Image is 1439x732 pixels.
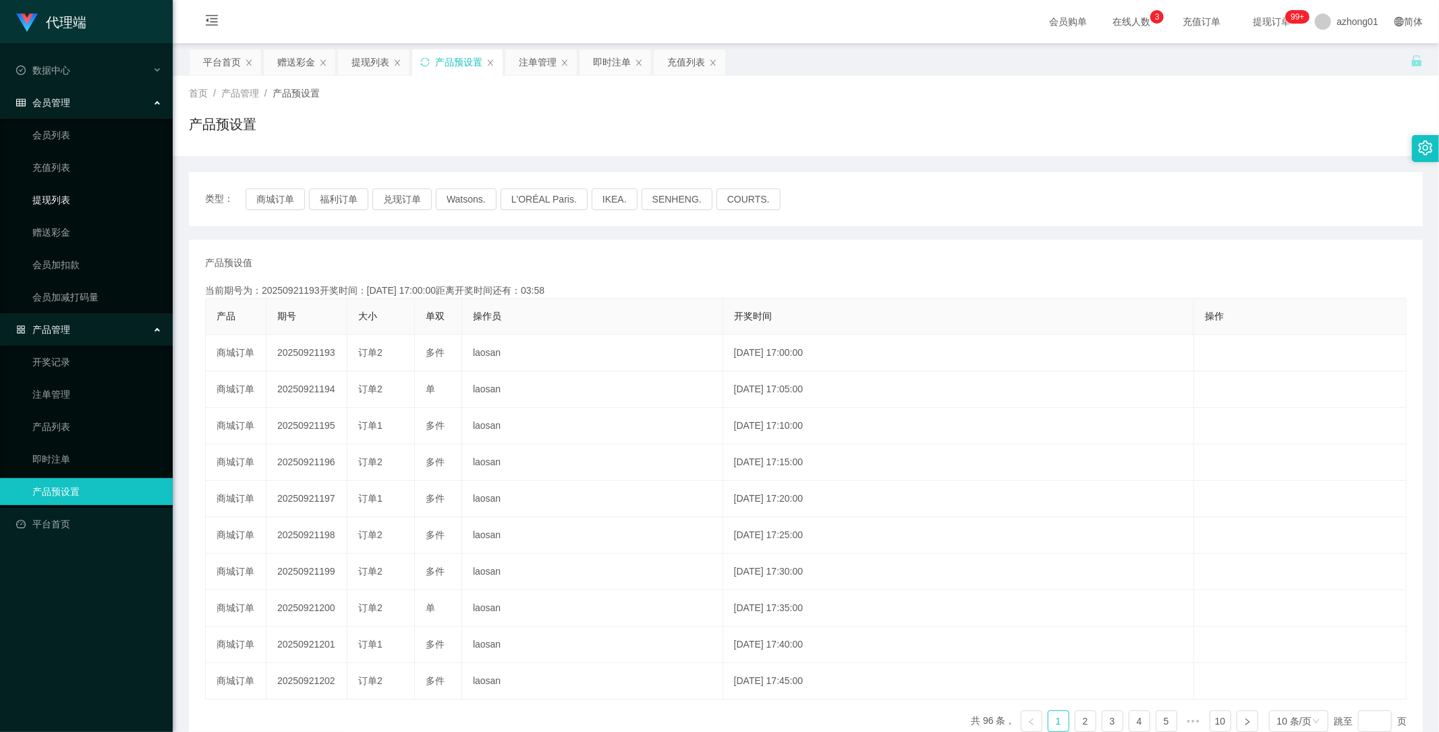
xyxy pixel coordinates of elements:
[277,49,315,75] div: 赠送彩金
[723,481,1195,517] td: [DATE] 17:20:00
[32,251,162,278] a: 会员加扣款
[426,529,445,540] span: 多件
[1243,718,1251,726] i: 图标: right
[205,284,1407,298] div: 当前期号为：20250921193开奖时间：[DATE] 17:00:00距离开奖时间还有：03:58
[358,566,383,577] span: 订单2
[351,49,389,75] div: 提现列表
[1246,17,1297,26] span: 提现订单
[266,627,347,663] td: 20250921201
[519,49,557,75] div: 注单管理
[16,66,26,75] i: 图标: check-circle-o
[971,710,1015,732] li: 共 96 条，
[473,311,501,321] span: 操作员
[206,627,266,663] td: 商城订单
[393,59,401,67] i: 图标: close
[266,335,347,371] td: 20250921193
[32,122,162,149] a: 会员列表
[593,49,631,75] div: 即时注单
[420,57,430,67] i: 图标: sync
[426,347,445,358] span: 多件
[435,49,482,75] div: 产品预设置
[1183,710,1204,732] li: 向后 5 页
[642,188,712,210] button: SENHENG.
[723,408,1195,444] td: [DATE] 17:10:00
[462,408,723,444] td: laosan
[1075,710,1096,732] li: 2
[1176,17,1227,26] span: 充值订单
[189,1,235,44] i: 图标: menu-fold
[1285,10,1309,24] sup: 1201
[16,97,70,108] span: 会员管理
[1102,710,1123,732] li: 3
[462,663,723,700] td: laosan
[1418,140,1433,155] i: 图标: setting
[1183,710,1204,732] span: •••
[358,311,377,321] span: 大小
[32,348,162,375] a: 开奖记录
[462,517,723,554] td: laosan
[635,59,643,67] i: 图标: close
[358,456,383,467] span: 订单2
[1411,55,1423,67] i: 图标: unlock
[1027,718,1036,726] i: 图标: left
[206,408,266,444] td: 商城订单
[716,188,781,210] button: COURTS.
[206,663,266,700] td: 商城订单
[592,188,638,210] button: IKEA.
[358,639,383,650] span: 订单1
[1156,710,1177,732] li: 5
[501,188,588,210] button: L'ORÉAL Paris.
[206,590,266,627] td: 商城订单
[1155,10,1160,24] p: 3
[206,481,266,517] td: 商城订单
[426,420,445,431] span: 多件
[266,663,347,700] td: 20250921202
[266,590,347,627] td: 20250921200
[46,1,86,44] h1: 代理端
[246,188,305,210] button: 商城订单
[221,88,259,99] span: 产品管理
[266,554,347,590] td: 20250921199
[32,186,162,213] a: 提现列表
[1394,17,1404,26] i: 图标: global
[723,590,1195,627] td: [DATE] 17:35:00
[32,284,162,311] a: 会员加减打码量
[426,639,445,650] span: 多件
[1150,10,1164,24] sup: 3
[206,444,266,481] td: 商城订单
[734,311,772,321] span: 开奖时间
[1237,710,1258,732] li: 下一页
[16,98,26,107] i: 图标: table
[32,219,162,246] a: 赠送彩金
[358,347,383,358] span: 订单2
[203,49,241,75] div: 平台首页
[462,335,723,371] td: laosan
[266,408,347,444] td: 20250921195
[32,154,162,181] a: 充值列表
[723,554,1195,590] td: [DATE] 17:30:00
[245,59,253,67] i: 图标: close
[462,554,723,590] td: laosan
[358,493,383,504] span: 订单1
[16,325,26,334] i: 图标: appstore-o
[206,554,266,590] td: 商城订单
[723,517,1195,554] td: [DATE] 17:25:00
[273,88,320,99] span: 产品预设置
[561,59,569,67] i: 图标: close
[372,188,432,210] button: 兑现订单
[358,529,383,540] span: 订单2
[206,371,266,408] td: 商城订单
[436,188,497,210] button: Watsons.
[16,14,38,32] img: logo.9652507e.png
[723,335,1195,371] td: [DATE] 17:00:00
[266,371,347,408] td: 20250921194
[462,444,723,481] td: laosan
[1210,711,1231,731] a: 10
[667,49,705,75] div: 充值列表
[319,59,327,67] i: 图标: close
[32,381,162,408] a: 注单管理
[358,384,383,394] span: 订单2
[1129,710,1150,732] li: 4
[32,478,162,505] a: 产品预设置
[358,420,383,431] span: 订单1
